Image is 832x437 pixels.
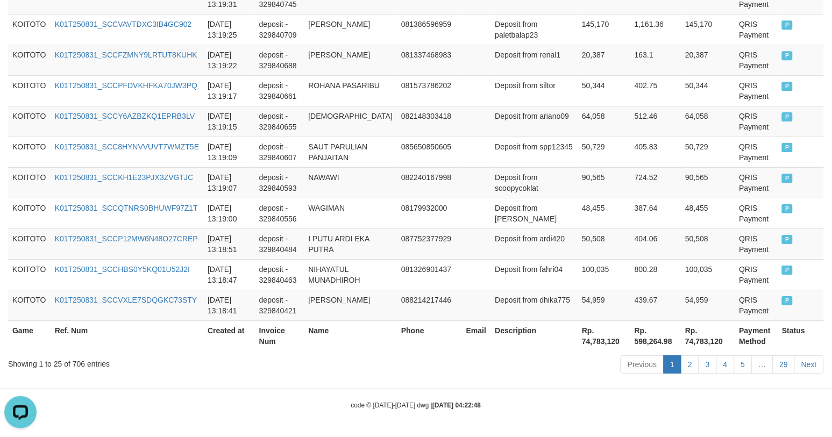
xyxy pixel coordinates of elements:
td: Deposit from ardi420 [491,228,578,259]
td: KOITOTO [8,106,51,137]
td: 512.46 [630,106,681,137]
a: K01T250831_SCCP12MW6N48O27CREP [55,234,198,243]
a: Next [794,355,824,374]
td: 402.75 [630,75,681,106]
span: PAID [782,143,793,152]
td: 100,035 [578,259,630,290]
span: PAID [782,174,793,183]
td: [PERSON_NAME] [304,14,397,45]
td: deposit - 329840463 [255,259,304,290]
td: [DATE] 13:18:51 [203,228,255,259]
span: PAID [782,82,793,91]
a: K01T250831_SCCPFDVKHFKA70JW3PQ [55,81,197,90]
td: Deposit from scoopycoklat [491,167,578,198]
a: 3 [699,355,717,374]
td: QRIS Payment [735,167,778,198]
td: 087752377929 [397,228,462,259]
a: K01T250831_SCCKH1E23PJX3ZVGTJC [55,173,194,182]
td: Deposit from [PERSON_NAME] [491,198,578,228]
a: 29 [773,355,795,374]
td: [DATE] 13:19:07 [203,167,255,198]
td: NIHAYATUL MUNADHIROH [304,259,397,290]
td: QRIS Payment [735,14,778,45]
a: K01T250831_SCCQTNRS0BHUWF97Z1T [55,204,198,212]
a: K01T250831_SCCHBS0Y5KQ01U52J2I [55,265,190,274]
td: ROHANA PASARIBU [304,75,397,106]
td: deposit - 329840556 [255,198,304,228]
td: Deposit from fahri04 [491,259,578,290]
span: PAID [782,266,793,275]
td: deposit - 329840661 [255,75,304,106]
td: 48,455 [681,198,735,228]
th: Name [304,320,397,351]
td: 20,387 [681,45,735,75]
td: 405.83 [630,137,681,167]
th: Email [462,320,491,351]
td: QRIS Payment [735,75,778,106]
td: 085650850605 [397,137,462,167]
td: deposit - 329840607 [255,137,304,167]
td: SAUT PARULIAN PANJAITAN [304,137,397,167]
td: 54,959 [578,290,630,320]
td: [DATE] 13:19:09 [203,137,255,167]
th: Phone [397,320,462,351]
th: Ref. Num [51,320,203,351]
td: 08179932000 [397,198,462,228]
th: Status [778,320,824,351]
td: 145,170 [578,14,630,45]
td: WAGIMAN [304,198,397,228]
td: 404.06 [630,228,681,259]
td: Deposit from dhika775 [491,290,578,320]
td: KOITOTO [8,228,51,259]
span: PAID [782,296,793,305]
td: 387.64 [630,198,681,228]
td: 082148303418 [397,106,462,137]
td: KOITOTO [8,137,51,167]
td: deposit - 329840709 [255,14,304,45]
td: 90,565 [578,167,630,198]
td: [DATE] 13:19:25 [203,14,255,45]
td: [DATE] 13:18:41 [203,290,255,320]
td: Deposit from renal1 [491,45,578,75]
td: 724.52 [630,167,681,198]
td: deposit - 329840484 [255,228,304,259]
td: QRIS Payment [735,137,778,167]
td: QRIS Payment [735,106,778,137]
th: Rp. 74,783,120 [578,320,630,351]
td: NAWAWI [304,167,397,198]
td: 50,729 [578,137,630,167]
td: deposit - 329840421 [255,290,304,320]
td: 50,508 [578,228,630,259]
td: 088214217446 [397,290,462,320]
th: Rp. 598,264.98 [630,320,681,351]
a: 4 [716,355,735,374]
td: KOITOTO [8,290,51,320]
td: 100,035 [681,259,735,290]
span: PAID [782,112,793,121]
div: Showing 1 to 25 of 706 entries [8,354,339,369]
strong: [DATE] 04:22:48 [432,402,481,409]
th: Payment Method [735,320,778,351]
th: Game [8,320,51,351]
th: Description [491,320,578,351]
td: 48,455 [578,198,630,228]
th: Rp. 74,783,120 [681,320,735,351]
td: 081337468983 [397,45,462,75]
td: 081326901437 [397,259,462,290]
a: 2 [681,355,699,374]
td: 145,170 [681,14,735,45]
td: Deposit from ariano09 [491,106,578,137]
td: QRIS Payment [735,45,778,75]
td: 1,161.36 [630,14,681,45]
td: QRIS Payment [735,228,778,259]
td: 90,565 [681,167,735,198]
td: 50,508 [681,228,735,259]
td: QRIS Payment [735,290,778,320]
button: Open LiveChat chat widget [4,4,37,37]
td: [PERSON_NAME] [304,290,397,320]
td: I PUTU ARDI EKA PUTRA [304,228,397,259]
a: … [752,355,773,374]
td: Deposit from spp12345 [491,137,578,167]
td: Deposit from siltor [491,75,578,106]
a: K01T250831_SCCVAVTDXC3IB4GC902 [55,20,192,28]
